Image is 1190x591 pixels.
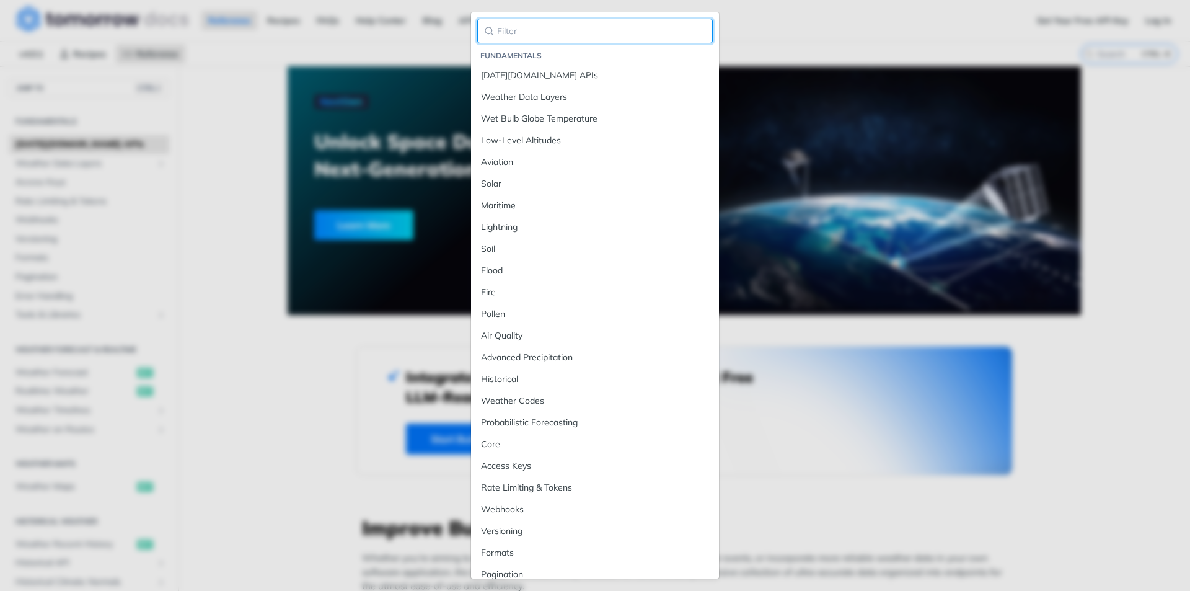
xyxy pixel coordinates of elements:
div: Formats [481,546,709,559]
a: Flood [477,260,713,281]
div: Soil [481,242,709,256]
div: Wet Bulb Globe Temperature [481,112,709,125]
a: Weather Codes [477,391,713,411]
a: Rate Limiting & Tokens [477,478,713,498]
a: Solar [477,174,713,194]
a: Weather Data Layers [477,87,713,107]
div: Low-Level Altitudes [481,134,709,147]
div: Lightning [481,221,709,234]
div: Maritime [481,199,709,212]
a: Soil [477,239,713,259]
div: Historical [481,373,709,386]
a: Formats [477,543,713,563]
div: Pollen [481,308,709,321]
a: Pollen [477,304,713,324]
div: Weather Codes [481,394,709,407]
a: Core [477,434,713,455]
div: Flood [481,264,709,277]
a: [DATE][DOMAIN_NAME] APIs [477,65,713,86]
div: Aviation [481,156,709,169]
div: Probabilistic Forecasting [481,416,709,429]
div: Access Keys [481,460,709,473]
a: Lightning [477,217,713,238]
div: Solar [481,177,709,190]
input: Filter [477,19,713,43]
div: Advanced Precipitation [481,351,709,364]
a: Webhooks [477,499,713,520]
div: Versioning [481,525,709,538]
a: Aviation [477,152,713,172]
a: Pagination [477,564,713,585]
div: [DATE][DOMAIN_NAME] APIs [481,69,709,82]
a: Historical [477,369,713,389]
div: Air Quality [481,329,709,342]
a: Fire [477,282,713,303]
div: Pagination [481,568,709,581]
a: Versioning [477,521,713,541]
a: Probabilistic Forecasting [477,412,713,433]
a: Access Keys [477,456,713,476]
a: Maritime [477,195,713,216]
div: Weather Data Layers [481,91,709,104]
div: Core [481,438,709,451]
div: Webhooks [481,503,709,516]
a: Wet Bulb Globe Temperature [477,109,713,129]
a: Advanced Precipitation [477,347,713,368]
a: Low-Level Altitudes [477,130,713,151]
a: Air Quality [477,326,713,346]
div: Fire [481,286,709,299]
li: Fundamentals [480,50,713,62]
div: Rate Limiting & Tokens [481,481,709,494]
